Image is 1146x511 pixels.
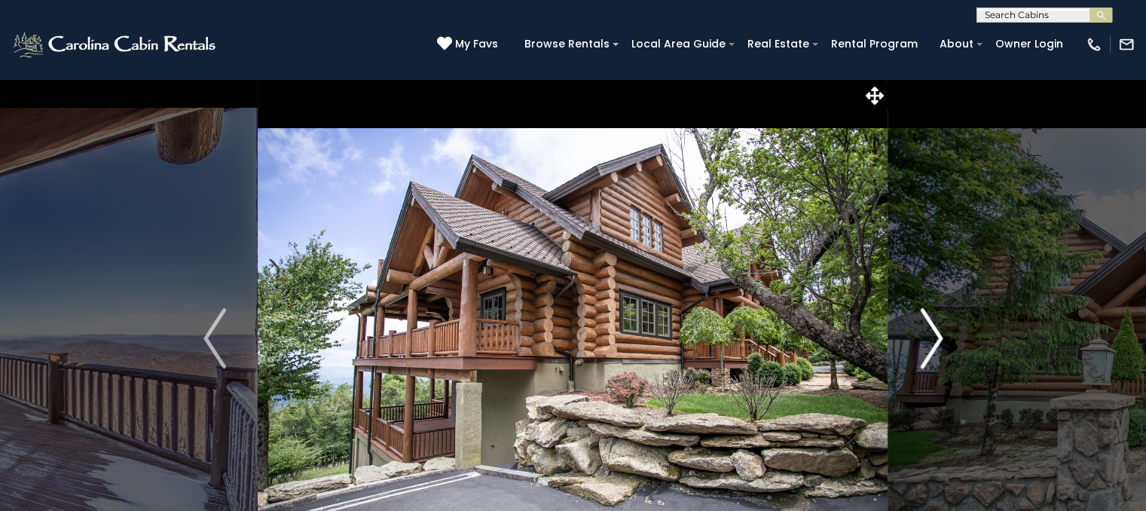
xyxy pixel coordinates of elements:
[11,29,220,60] img: White-1-2.png
[740,32,817,56] a: Real Estate
[988,32,1071,56] a: Owner Login
[1086,36,1102,53] img: phone-regular-white.png
[437,36,502,53] a: My Favs
[920,308,943,369] img: arrow
[624,32,733,56] a: Local Area Guide
[203,308,226,369] img: arrow
[517,32,617,56] a: Browse Rentals
[455,36,498,52] span: My Favs
[1118,36,1135,53] img: mail-regular-white.png
[932,32,981,56] a: About
[824,32,925,56] a: Rental Program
